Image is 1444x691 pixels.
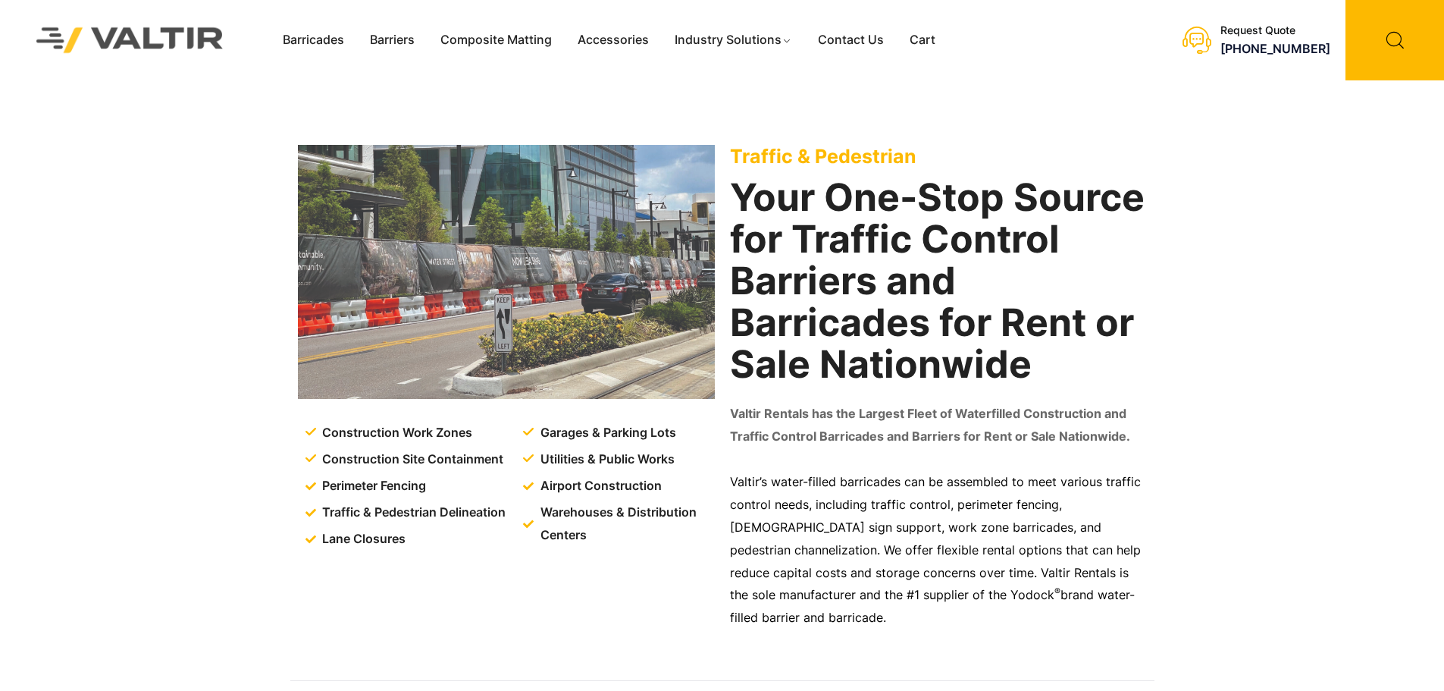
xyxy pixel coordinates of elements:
p: Valtir’s water-filled barricades can be assembled to meet various traffic control needs, includin... [730,471,1147,630]
a: Industry Solutions [662,29,805,52]
span: Airport Construction [537,475,662,498]
div: Request Quote [1220,24,1330,37]
a: Composite Matting [428,29,565,52]
a: Accessories [565,29,662,52]
span: Warehouses & Distribution Centers [537,501,718,547]
span: Lane Closures [318,528,406,551]
span: Construction Work Zones [318,422,472,444]
h2: Your One-Stop Source for Traffic Control Barriers and Barricades for Rent or Sale Nationwide [730,177,1147,385]
span: Utilities & Public Works [537,448,675,471]
a: Cart [897,29,948,52]
span: Perimeter Fencing [318,475,426,498]
span: Traffic & Pedestrian Delineation [318,501,506,524]
sup: ® [1054,586,1060,597]
span: Construction Site Containment [318,448,503,471]
a: [PHONE_NUMBER] [1220,41,1330,56]
a: Barricades [270,29,357,52]
a: Contact Us [805,29,897,52]
a: Barriers [357,29,428,52]
p: Valtir Rentals has the Largest Fleet of Waterfilled Construction and Traffic Control Barricades a... [730,403,1147,448]
p: Traffic & Pedestrian [730,145,1147,168]
span: Garages & Parking Lots [537,422,676,444]
img: Valtir Rentals [17,8,243,72]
